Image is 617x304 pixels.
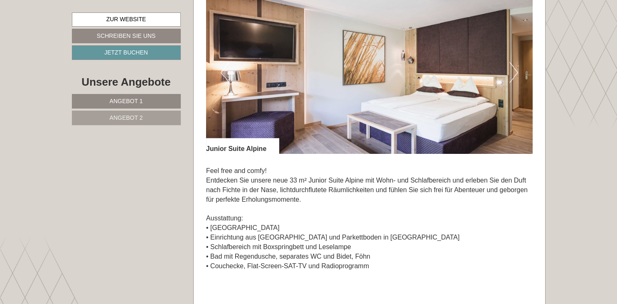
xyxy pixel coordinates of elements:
button: Next [509,62,518,83]
button: Previous [221,62,229,83]
span: Angebot 1 [110,98,143,104]
div: Junior Suite Alpine [206,138,279,154]
p: Feel free and comfy! Entdecken Sie unsere neue 33 m² Junior Suite Alpine mit Wohn- und Schlafbere... [206,166,533,271]
a: Jetzt buchen [72,45,181,60]
div: Unsere Angebote [72,74,181,90]
a: Schreiben Sie uns [72,29,181,43]
span: Angebot 2 [110,114,143,121]
a: Zur Website [72,12,181,27]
